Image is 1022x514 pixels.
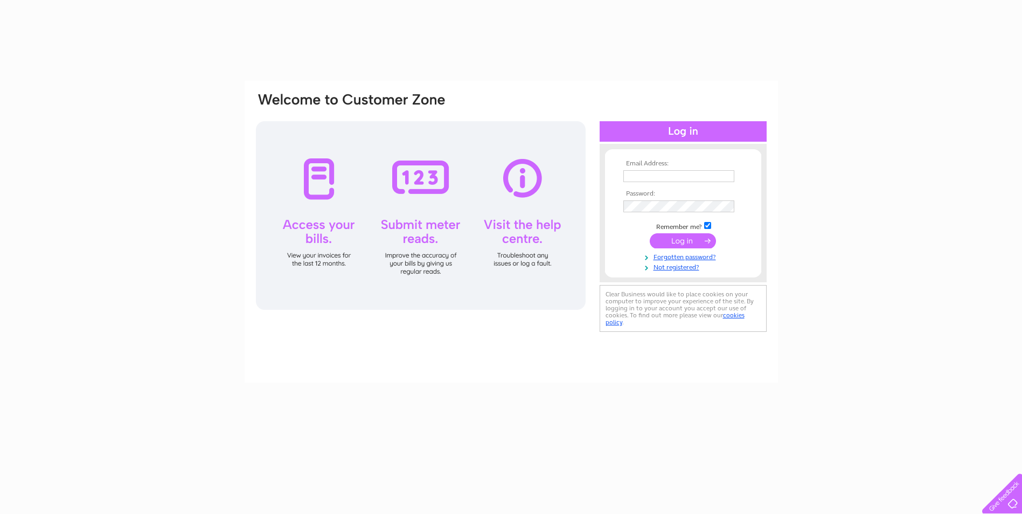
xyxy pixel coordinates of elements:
[650,233,716,248] input: Submit
[623,251,746,261] a: Forgotten password?
[606,311,745,326] a: cookies policy
[623,261,746,272] a: Not registered?
[621,220,746,231] td: Remember me?
[621,160,746,168] th: Email Address:
[600,285,767,332] div: Clear Business would like to place cookies on your computer to improve your experience of the sit...
[621,190,746,198] th: Password:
